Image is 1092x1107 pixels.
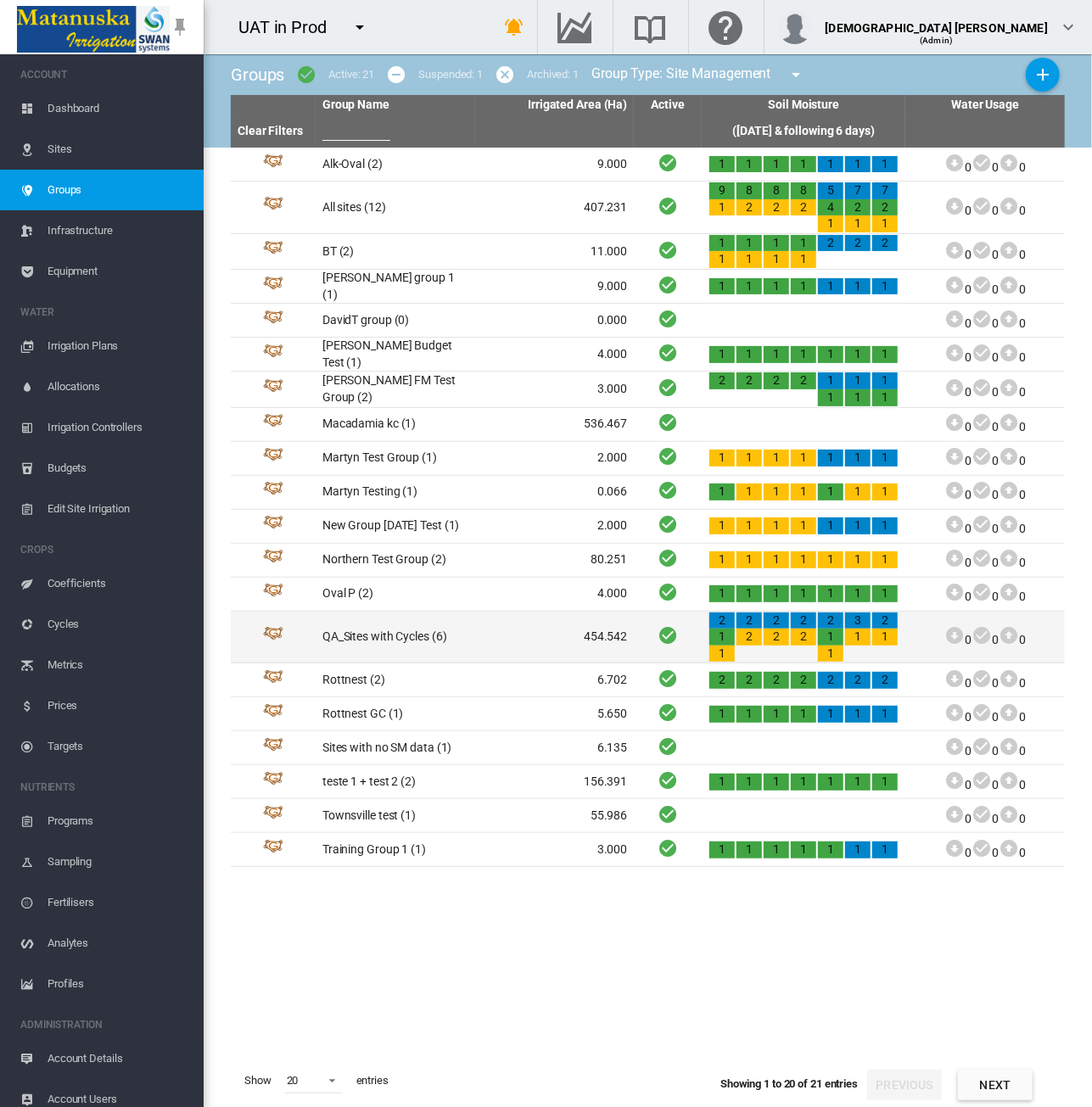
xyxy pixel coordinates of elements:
[818,612,843,629] div: 2
[597,673,628,686] span: 6.702
[944,744,1025,758] span: 0 0 0
[845,278,871,295] div: 1
[764,841,789,858] div: 1
[263,772,283,792] img: 4.svg
[591,552,627,566] span: 80.251
[231,544,1065,578] tr: Group Id: 674 Northern Test Group (2) 80.251 Active 1 1 1 1 1 1 1 000
[263,197,283,217] img: 4.svg
[872,484,898,500] div: 1
[263,738,283,758] img: 4.svg
[170,17,190,37] md-icon: icon-pin
[48,645,190,685] span: Metrics
[791,199,816,216] div: 2
[958,1070,1033,1100] button: Next
[845,612,871,629] div: 3
[764,484,789,500] div: 1
[764,372,789,389] div: 2
[263,310,283,331] img: 4.svg
[709,484,735,500] div: 1
[845,156,871,173] div: 1
[263,344,283,365] img: 4.svg
[597,347,628,361] span: 4.000
[316,408,475,441] td: Macadamia kc (1)
[263,154,283,175] img: 4.svg
[736,551,762,568] div: 1
[48,841,190,882] span: Sampling
[778,10,812,44] img: profile.jpg
[944,248,1025,261] span: 0 0 0
[597,707,628,720] span: 5.650
[845,629,871,646] div: 1
[231,663,1065,697] tr: Group Id: 675 Rottnest (2) 6.702 Active 2 2 2 2 2 2 2 000
[709,182,735,199] div: 9
[872,551,898,568] div: 1
[845,672,871,689] div: 2
[316,304,475,337] td: DavidT group (0)
[231,578,316,611] td: Group Id: 328
[736,346,762,363] div: 1
[818,346,843,363] div: 1
[263,516,283,536] img: 4.svg
[872,278,898,295] div: 1
[316,765,475,798] td: teste 1 + test 2 (2)
[791,672,816,689] div: 2
[845,389,871,406] div: 1
[872,612,898,629] div: 2
[736,841,762,858] div: 1
[791,372,816,389] div: 2
[872,346,898,363] div: 1
[584,774,627,788] span: 156.391
[736,484,762,500] div: 1
[791,182,816,199] div: 8
[764,585,789,602] div: 1
[944,556,1025,569] span: 0 0 0
[231,476,316,509] td: Group Id: 7931
[872,450,898,467] div: 1
[736,182,762,199] div: 8
[818,199,843,216] div: 4
[231,270,316,303] td: Group Id: 24243
[263,379,283,400] img: 4.svg
[764,156,789,173] div: 1
[845,199,871,216] div: 2
[736,251,762,268] div: 1
[872,841,898,858] div: 1
[736,517,762,534] div: 1
[764,706,789,723] div: 1
[231,408,1065,442] tr: Group Id: 6737 Macadamia kc (1) 536.467 Active 000
[872,672,898,689] div: 2
[263,277,283,297] img: 4.svg
[818,551,843,568] div: 1
[764,672,789,689] div: 2
[818,372,843,389] div: 1
[597,157,628,171] span: 9.000
[736,235,762,252] div: 1
[231,372,316,406] td: Group Id: 292
[791,278,816,295] div: 1
[231,697,316,730] td: Group Id: 775
[584,629,627,643] span: 454.542
[263,584,283,604] img: 4.svg
[48,685,190,726] span: Prices
[231,731,316,764] td: Group Id: 31114
[736,672,762,689] div: 2
[48,1038,190,1079] span: Account Details
[238,15,342,39] div: UAT in Prod
[316,544,475,577] td: Northern Test Group (2)
[263,670,283,690] img: 4.svg
[231,182,316,233] td: Group Id: 812
[231,304,316,337] td: Group Id: 25373
[779,58,813,92] button: icon-menu-down
[845,551,871,568] div: 1
[231,765,316,798] td: Group Id: 6512
[316,476,475,509] td: Martyn Testing (1)
[263,806,283,826] img: 4.svg
[263,241,283,261] img: 4.svg
[709,199,735,216] div: 1
[818,389,843,406] div: 1
[791,841,816,858] div: 1
[764,517,789,534] div: 1
[872,372,898,389] div: 1
[343,10,377,44] button: icon-menu-down
[845,372,871,389] div: 1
